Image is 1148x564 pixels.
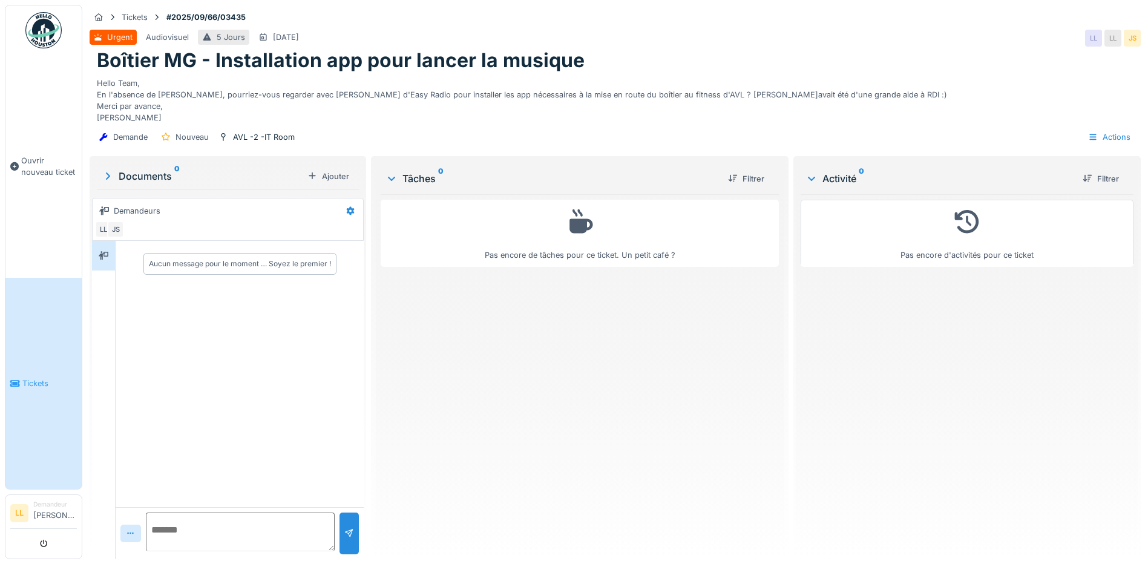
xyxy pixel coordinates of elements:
[107,31,133,43] div: Urgent
[33,500,77,509] div: Demandeur
[233,131,295,143] div: AVL -2 -IT Room
[389,205,771,261] div: Pas encore de tâches pour ce ticket. Un petit café ?
[1104,30,1121,47] div: LL
[5,278,82,489] a: Tickets
[723,171,769,187] div: Filtrer
[95,221,112,238] div: LL
[809,205,1126,261] div: Pas encore d'activités pour ce ticket
[175,131,209,143] div: Nouveau
[1124,30,1141,47] div: JS
[149,258,331,269] div: Aucun message pour le moment … Soyez le premier !
[25,12,62,48] img: Badge_color-CXgf-gQk.svg
[217,31,245,43] div: 5 Jours
[113,131,148,143] div: Demande
[303,168,354,185] div: Ajouter
[1083,128,1136,146] div: Actions
[162,11,251,23] strong: #2025/09/66/03435
[21,155,77,178] span: Ouvrir nouveau ticket
[1085,30,1102,47] div: LL
[5,55,82,278] a: Ouvrir nouveau ticket
[10,504,28,522] li: LL
[174,169,180,183] sup: 0
[438,171,444,186] sup: 0
[859,171,864,186] sup: 0
[146,31,189,43] div: Audiovisuel
[102,169,303,183] div: Documents
[22,378,77,389] span: Tickets
[805,171,1073,186] div: Activité
[33,500,77,526] li: [PERSON_NAME]
[10,500,77,529] a: LL Demandeur[PERSON_NAME]
[97,73,1133,124] div: Hello Team, En l'absence de [PERSON_NAME], pourriez-vous regarder avec [PERSON_NAME] d'Easy Radio...
[114,205,160,217] div: Demandeurs
[107,221,124,238] div: JS
[385,171,718,186] div: Tâches
[1078,171,1124,187] div: Filtrer
[97,49,585,72] h1: Boîtier MG - Installation app pour lancer la musique
[122,11,148,23] div: Tickets
[273,31,299,43] div: [DATE]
